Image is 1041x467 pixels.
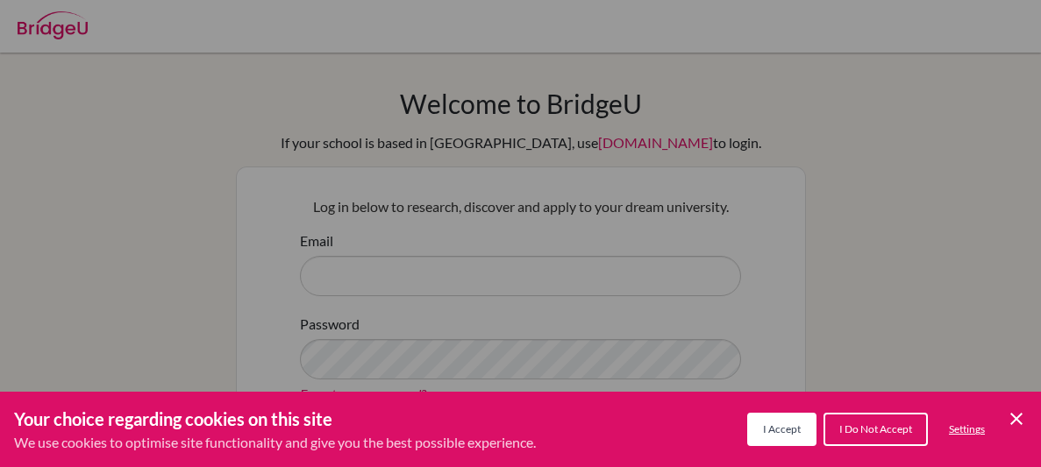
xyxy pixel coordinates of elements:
span: Settings [949,422,985,435]
h3: Your choice regarding cookies on this site [14,406,536,432]
span: I Accept [763,422,801,435]
p: We use cookies to optimise site functionality and give you the best possible experience. [14,432,536,453]
span: I Do Not Accept [839,422,912,435]
button: I Do Not Accept [824,413,928,446]
button: I Accept [747,413,816,446]
button: Save and close [1006,408,1027,429]
button: Settings [935,414,999,444]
